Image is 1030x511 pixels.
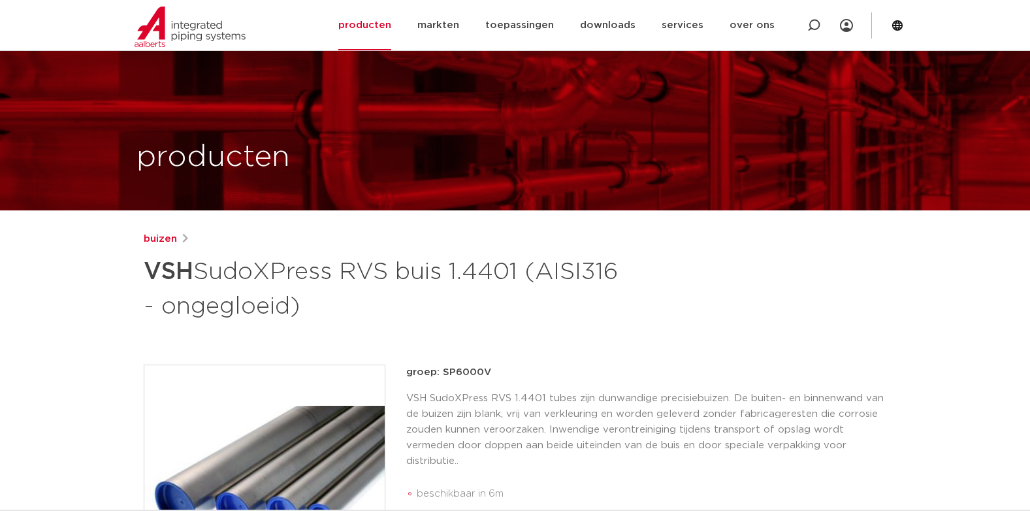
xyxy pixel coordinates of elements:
[144,231,177,247] a: buizen
[417,484,887,504] li: beschikbaar in 6m
[406,365,887,380] p: groep: SP6000V
[137,137,290,178] h1: producten
[144,260,193,284] strong: VSH
[144,252,634,323] h1: SudoXPress RVS buis 1.4401 (AISI316 - ongegloeid)
[406,391,887,469] p: VSH SudoXPress RVS 1.4401 tubes zijn dunwandige precisiebuizen. De buiten- en binnenwand van de b...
